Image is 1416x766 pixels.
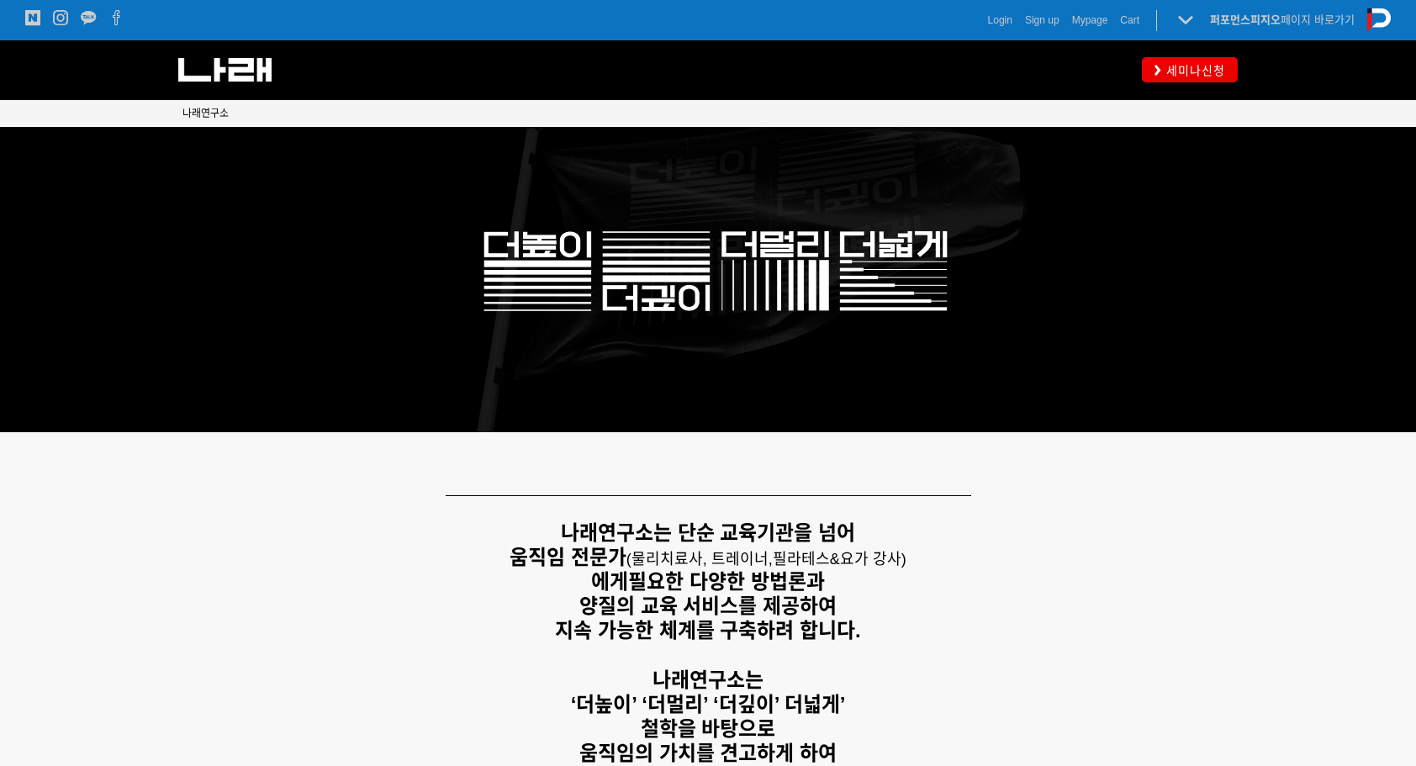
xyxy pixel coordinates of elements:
[182,108,229,119] span: 나래연구소
[182,105,229,122] a: 나래연구소
[628,570,824,593] strong: 필요한 다양한 방법론과
[1161,62,1225,79] span: 세미나신청
[988,12,1012,29] a: Login
[631,551,773,568] span: 물리치료사, 트레이너,
[626,551,773,568] span: (
[1210,13,1355,26] a: 퍼포먼스피지오페이지 바로가기
[561,521,855,544] strong: 나래연구소는 단순 교육기관을 넘어
[555,619,860,642] strong: 지속 가능한 체계를 구축하려 합니다.
[571,693,846,716] strong: ‘더높이’ ‘더멀리’ ‘더깊이’ 더넓게’
[773,551,906,568] span: 필라테스&요가 강사)
[510,546,626,568] strong: 움직임 전문가
[1025,12,1059,29] a: Sign up
[653,668,763,691] strong: 나래연구소는
[591,570,628,593] strong: 에게
[579,742,837,764] strong: 움직임의 가치를 견고하게 하여
[1142,57,1238,82] a: 세미나신청
[1120,12,1139,29] a: Cart
[1072,12,1108,29] a: Mypage
[641,717,776,740] strong: 철학을 바탕으로
[579,594,837,617] strong: 양질의 교육 서비스를 제공하여
[1210,13,1281,26] strong: 퍼포먼스피지오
